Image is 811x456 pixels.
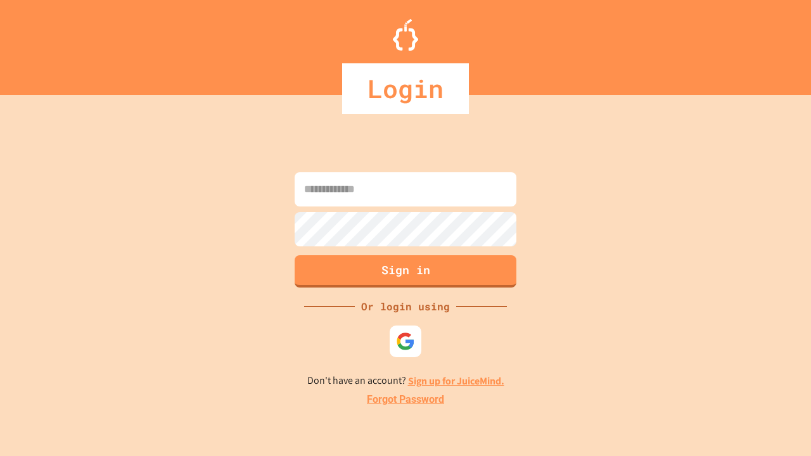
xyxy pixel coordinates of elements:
[706,350,798,404] iframe: chat widget
[758,405,798,443] iframe: chat widget
[393,19,418,51] img: Logo.svg
[367,392,444,407] a: Forgot Password
[355,299,456,314] div: Or login using
[295,255,516,288] button: Sign in
[396,332,415,351] img: google-icon.svg
[342,63,469,114] div: Login
[307,373,504,389] p: Don't have an account?
[408,374,504,388] a: Sign up for JuiceMind.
